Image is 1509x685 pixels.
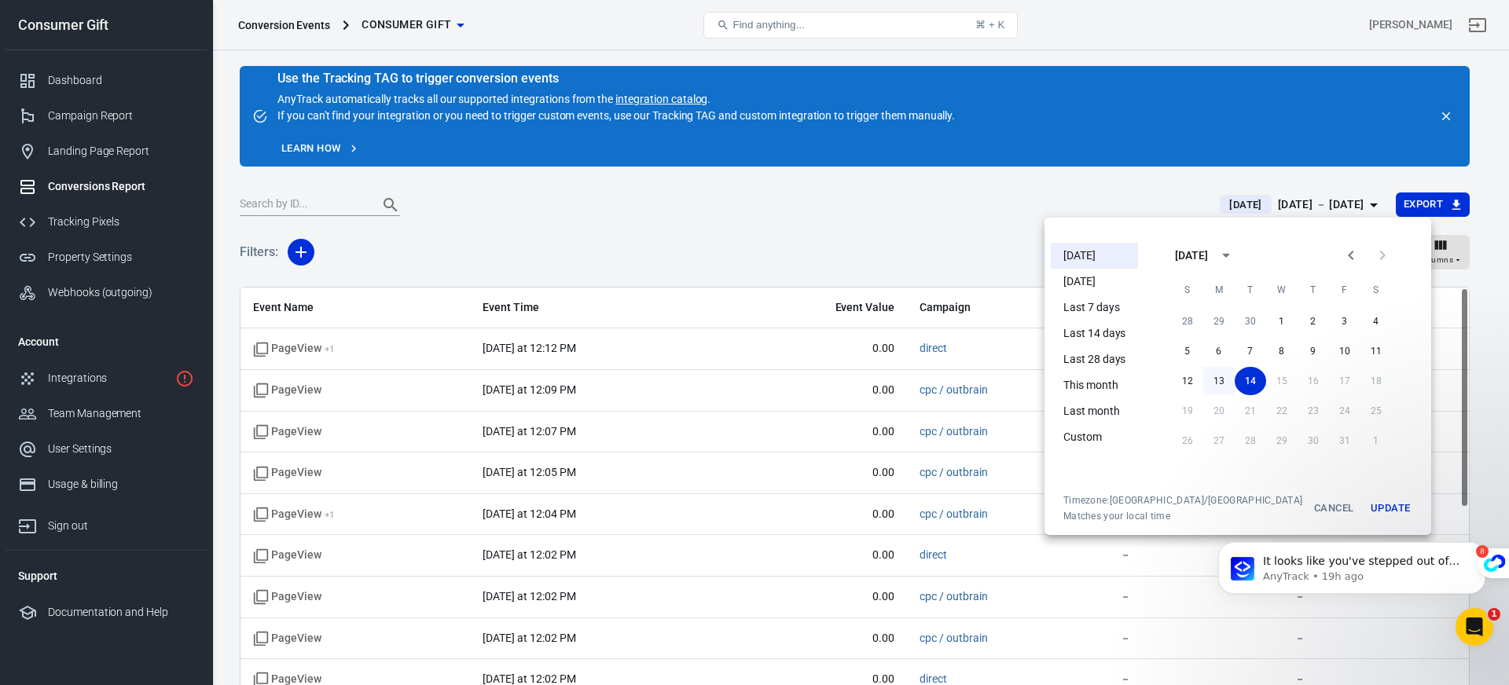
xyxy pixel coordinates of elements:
button: Update [1365,494,1415,522]
span: Matches your local time [1063,510,1302,522]
button: 9 [1298,337,1329,365]
button: 5 [1172,337,1203,365]
div: Timezone: [GEOGRAPHIC_DATA]/[GEOGRAPHIC_DATA] [1063,494,1302,507]
li: [DATE] [1051,243,1138,269]
button: 4 [1360,307,1392,335]
button: 1 [1266,307,1298,335]
button: 12 [1172,367,1203,395]
span: Sunday [1173,274,1202,306]
span: Saturday [1362,274,1390,306]
span: Monday [1205,274,1233,306]
button: 2 [1298,307,1329,335]
button: 11 [1360,337,1392,365]
li: Custom [1051,424,1138,450]
span: 1 [1488,608,1500,621]
button: 6 [1203,337,1235,365]
button: 29 [1203,307,1235,335]
button: 8 [1266,337,1298,365]
button: calendar view is open, switch to year view [1213,242,1239,269]
button: 14 [1235,367,1266,395]
button: Cancel [1309,494,1359,522]
li: Last 28 days [1051,346,1138,372]
li: This month [1051,372,1138,398]
button: 3 [1329,307,1360,335]
span: Wednesday [1268,274,1296,306]
span: Tuesday [1236,274,1265,306]
button: 28 [1172,307,1203,335]
button: 13 [1203,367,1235,395]
span: Friday [1331,274,1359,306]
li: Last month [1051,398,1138,424]
div: [DATE] [1175,247,1208,264]
button: Previous month [1335,240,1367,271]
li: Last 14 days [1051,321,1138,346]
button: 30 [1235,307,1266,335]
button: 7 [1235,337,1266,365]
iframe: Intercom notifications message [1195,509,1509,643]
li: [DATE] [1051,269,1138,295]
li: Last 7 days [1051,295,1138,321]
span: Thursday [1299,274,1327,306]
button: 10 [1329,337,1360,365]
iframe: Intercom live chat [1456,608,1493,646]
